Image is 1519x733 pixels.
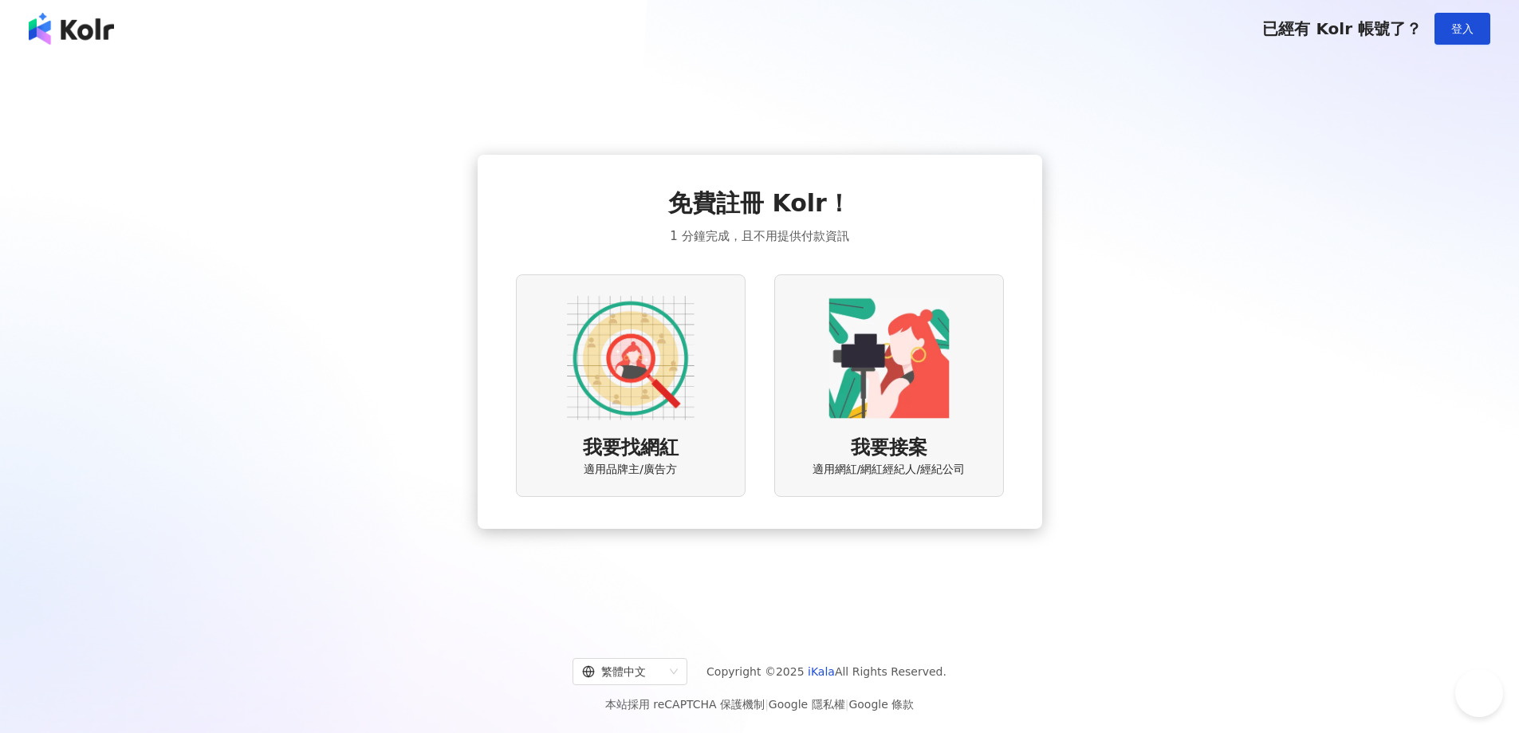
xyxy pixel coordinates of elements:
button: 登入 [1434,13,1490,45]
a: Google 隱私權 [769,698,845,711]
span: 1 分鐘完成，且不用提供付款資訊 [670,227,848,246]
span: 登入 [1451,22,1474,35]
span: 我要接案 [851,435,927,462]
span: | [765,698,769,711]
span: 免費註冊 Kolr！ [668,187,851,220]
span: 本站採用 reCAPTCHA 保護機制 [605,695,914,714]
img: KOL identity option [825,294,953,422]
span: | [845,698,849,711]
a: Google 條款 [848,698,914,711]
span: 我要找網紅 [583,435,679,462]
div: 繁體中文 [582,659,663,684]
span: 適用網紅/網紅經紀人/經紀公司 [813,462,965,478]
span: 適用品牌主/廣告方 [584,462,677,478]
img: logo [29,13,114,45]
img: AD identity option [567,294,695,422]
iframe: Help Scout Beacon - Open [1455,669,1503,717]
span: Copyright © 2025 All Rights Reserved. [706,662,946,681]
a: iKala [808,665,835,678]
span: 已經有 Kolr 帳號了？ [1262,19,1422,38]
